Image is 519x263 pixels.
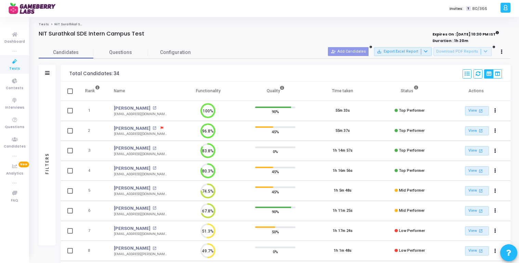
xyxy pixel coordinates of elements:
[332,87,353,95] div: Time taken
[78,181,107,201] td: 5
[491,126,500,136] button: Actions
[399,248,425,253] span: Low Performer
[491,246,500,256] button: Actions
[491,166,500,176] button: Actions
[272,128,279,135] span: 45%
[114,87,125,95] div: Name
[478,128,483,134] mat-icon: open_in_new
[6,171,23,177] span: Analytics
[399,229,425,233] span: Low Performer
[152,226,156,230] mat-icon: open_in_new
[114,131,168,137] div: [EMAIL_ADDRESS][DOMAIN_NAME]
[434,47,492,56] button: Download PDF Reports
[5,124,24,130] span: Questions
[478,168,483,174] mat-icon: open_in_new
[333,208,352,214] div: 1h 11m 25s
[6,85,23,91] span: Contests
[331,49,336,54] mat-icon: person_add_alt
[465,166,489,176] a: View
[9,2,60,15] img: logo
[242,82,309,101] th: Quality
[478,148,483,154] mat-icon: open_in_new
[472,6,487,12] span: 80/366
[78,101,107,121] td: 1
[443,82,510,101] th: Actions
[272,188,279,195] span: 45%
[114,165,150,172] a: [PERSON_NAME]
[114,105,150,112] a: [PERSON_NAME]
[114,125,150,132] a: [PERSON_NAME]
[4,144,26,150] span: Candidates
[433,30,499,37] strong: Expires On : [DATE] 10:30 PM IST
[5,105,24,111] span: Interviews
[114,252,168,257] div: [EMAIL_ADDRESS][PERSON_NAME][DOMAIN_NAME]
[377,49,382,54] mat-icon: save_alt
[160,49,191,56] span: Configuration
[335,128,350,134] div: 55m 37s
[334,248,351,254] div: 1h 1m 48s
[78,241,107,261] td: 8
[466,6,470,11] span: T
[114,145,150,152] a: [PERSON_NAME]
[399,188,425,193] span: Mid Performer
[465,226,489,236] a: View
[273,248,278,255] span: 0%
[433,38,468,43] strong: Duration : 1h 20m
[4,39,25,45] span: Dashboard
[114,172,168,177] div: [EMAIL_ADDRESS][DOMAIN_NAME]
[465,126,489,136] a: View
[11,198,18,204] span: FAQ
[152,106,156,110] mat-icon: open_in_new
[399,208,425,213] span: Mid Performer
[44,126,50,201] div: Filters
[114,112,168,117] div: [EMAIL_ADDRESS][DOMAIN_NAME]
[478,188,483,194] mat-icon: open_in_new
[18,162,29,167] span: New
[78,161,107,181] td: 4
[9,66,20,72] span: Tests
[39,22,49,26] a: Tests
[491,186,500,196] button: Actions
[114,232,168,237] div: [EMAIL_ADDRESS][DOMAIN_NAME]
[465,106,489,115] a: View
[272,228,279,235] span: 50%
[69,71,119,77] div: Total Candidates: 34
[478,108,483,114] mat-icon: open_in_new
[114,245,150,252] a: [PERSON_NAME]
[114,185,150,192] a: [PERSON_NAME]
[39,22,510,27] nav: breadcrumb
[39,49,93,56] span: Candidates
[152,126,156,130] mat-icon: open_in_new
[335,108,350,114] div: 55m 33s
[491,146,500,156] button: Actions
[465,246,489,255] a: View
[333,148,352,154] div: 1h 14m 57s
[78,141,107,161] td: 3
[152,206,156,210] mat-icon: open_in_new
[450,6,463,12] label: Invites:
[174,82,242,101] th: Functionality
[334,188,351,194] div: 1h 5m 48s
[333,228,352,234] div: 1h 17m 24s
[491,206,500,216] button: Actions
[78,201,107,221] td: 6
[152,166,156,170] mat-icon: open_in_new
[399,108,425,113] span: Top Performer
[114,205,150,212] a: [PERSON_NAME]
[491,226,500,236] button: Actions
[328,47,369,56] button: Add Candidates
[399,148,425,153] span: Top Performer
[399,168,425,173] span: Top Performer
[152,147,156,150] mat-icon: open_in_new
[374,47,432,56] button: Export Excel Report
[152,186,156,190] mat-icon: open_in_new
[152,247,156,250] mat-icon: open_in_new
[376,82,443,101] th: Status
[78,82,107,101] th: Rank
[465,146,489,155] a: View
[114,225,150,232] a: [PERSON_NAME]
[114,152,168,157] div: [EMAIL_ADDRESS][DOMAIN_NAME]
[93,49,148,56] span: Questions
